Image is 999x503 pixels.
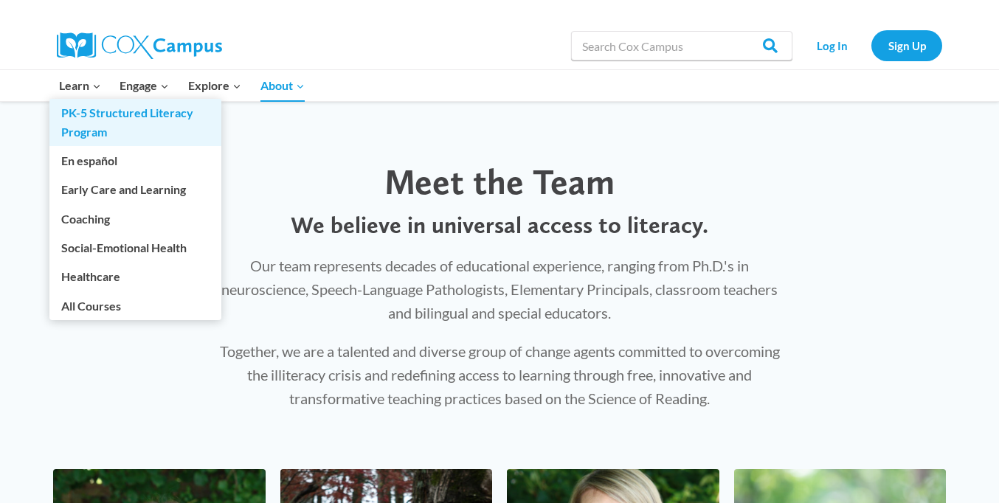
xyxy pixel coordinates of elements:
button: Child menu of Explore [179,70,251,101]
p: We believe in universal access to literacy. [214,211,785,239]
nav: Primary Navigation [49,70,314,101]
a: En español [49,147,221,175]
a: Sign Up [871,30,942,60]
a: Early Care and Learning [49,176,221,204]
a: Coaching [49,204,221,232]
button: Child menu of Learn [49,70,111,101]
span: Meet the Team [384,160,615,203]
a: All Courses [49,291,221,319]
img: Cox Campus [57,32,222,59]
button: Child menu of About [251,70,314,101]
p: Together, we are a talented and diverse group of change agents committed to overcoming the illite... [214,339,785,410]
a: Healthcare [49,263,221,291]
nav: Secondary Navigation [800,30,942,60]
a: PK-5 Structured Literacy Program [49,99,221,146]
button: Child menu of Engage [111,70,179,101]
a: Social-Emotional Health [49,234,221,262]
p: Our team represents decades of educational experience, ranging from Ph.D.'s in neuroscience, Spee... [214,254,785,325]
a: Log In [800,30,864,60]
input: Search Cox Campus [571,31,792,60]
